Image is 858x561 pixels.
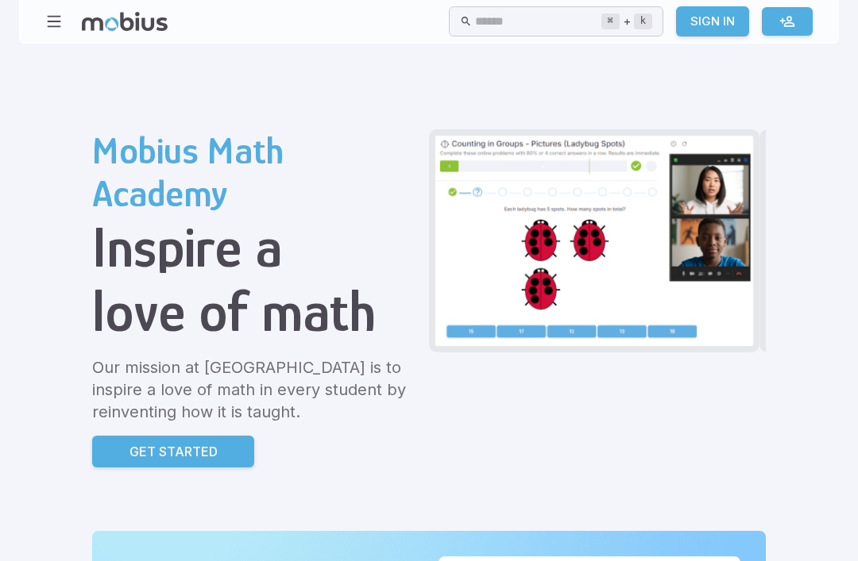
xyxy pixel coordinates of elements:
[634,13,652,29] kbd: k
[129,442,218,461] p: Get Started
[601,13,620,29] kbd: ⌘
[92,279,416,344] h1: love of math
[92,129,416,215] h2: Mobius Math Academy
[676,6,749,37] a: Sign In
[92,215,416,279] h1: Inspire a
[92,356,416,423] p: Our mission at [GEOGRAPHIC_DATA] is to inspire a love of math in every student by reinventing how...
[92,436,254,467] a: Get Started
[601,12,652,31] div: +
[435,136,753,346] img: Grade 2 Class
